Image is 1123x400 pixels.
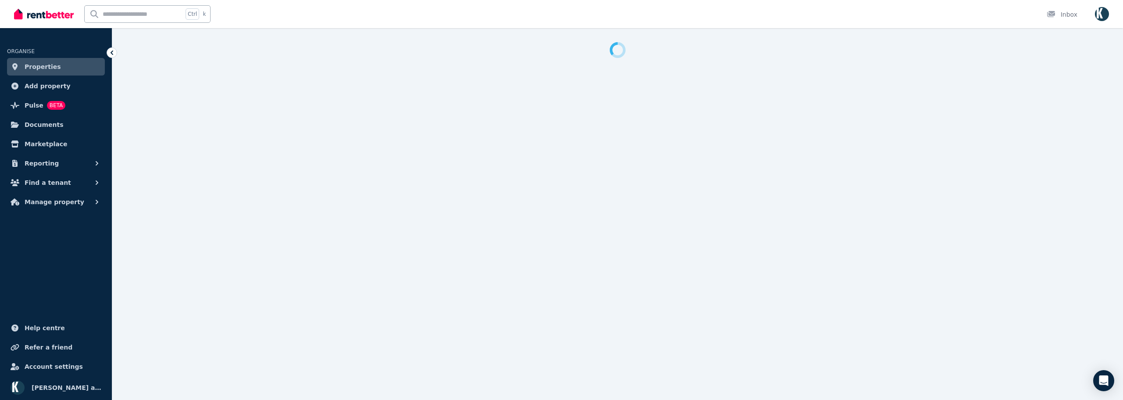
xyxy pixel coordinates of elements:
[7,135,105,153] a: Marketplace
[7,58,105,76] a: Properties
[14,7,74,21] img: RentBetter
[25,119,64,130] span: Documents
[25,139,67,149] span: Marketplace
[25,81,71,91] span: Add property
[7,339,105,356] a: Refer a friend
[25,100,43,111] span: Pulse
[7,174,105,191] button: Find a tenant
[1047,10,1077,19] div: Inbox
[7,116,105,133] a: Documents
[7,193,105,211] button: Manage property
[7,48,35,54] span: ORGANISE
[25,158,59,169] span: Reporting
[25,342,72,353] span: Refer a friend
[186,8,199,20] span: Ctrl
[11,381,25,395] img: Omid Ferdowsian as trustee for The Ferdowsian Trust
[25,61,61,72] span: Properties
[7,319,105,337] a: Help centre
[1093,370,1114,391] div: Open Intercom Messenger
[25,361,83,372] span: Account settings
[32,382,101,393] span: [PERSON_NAME] as trustee for The Ferdowsian Trust
[7,155,105,172] button: Reporting
[25,197,84,207] span: Manage property
[7,97,105,114] a: PulseBETA
[7,358,105,375] a: Account settings
[25,177,71,188] span: Find a tenant
[7,77,105,95] a: Add property
[203,11,206,18] span: k
[25,323,65,333] span: Help centre
[1095,7,1109,21] img: Omid Ferdowsian as trustee for The Ferdowsian Trust
[47,101,65,110] span: BETA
